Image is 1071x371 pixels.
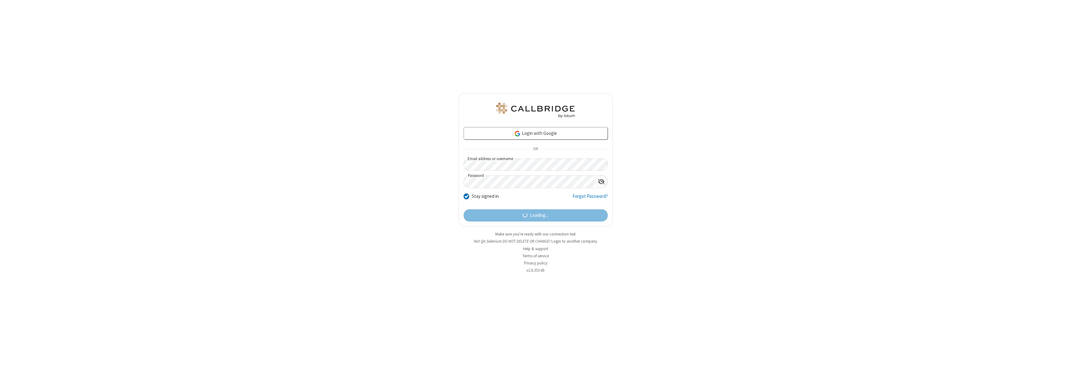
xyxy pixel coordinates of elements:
[522,253,549,259] a: Terms of service
[495,103,576,118] img: QA Selenium DO NOT DELETE OR CHANGE
[1055,355,1066,367] iframe: Chat
[524,260,547,266] a: Privacy policy
[472,193,499,200] label: Stay signed in
[530,212,548,219] span: Loading...
[595,176,607,187] div: Show password
[464,127,608,140] a: Login with Google
[464,176,595,188] input: Password
[464,209,608,222] button: Loading...
[459,267,613,273] li: v2.6.353.4b
[531,145,540,154] span: OR
[551,238,597,244] button: Login to another company
[523,246,548,251] a: Help & support
[573,193,608,205] a: Forgot Password?
[464,159,608,171] input: Email address or username
[514,130,521,137] img: google-icon.png
[459,238,613,244] li: Not QA Selenium DO NOT DELETE OR CHANGE?
[495,231,576,237] a: Make sure you're ready with our connection test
